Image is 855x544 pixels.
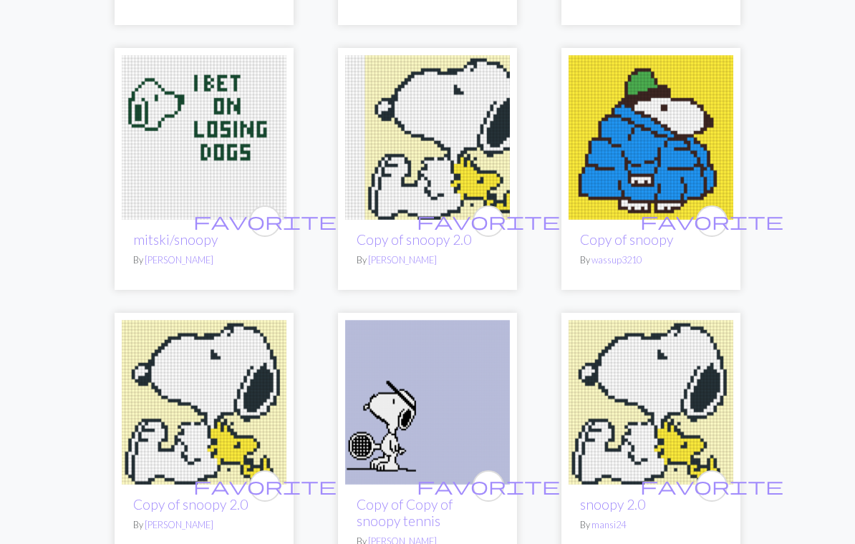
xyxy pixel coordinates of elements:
[249,205,281,237] button: favourite
[569,129,733,142] a: snoopy
[133,253,275,267] p: By
[345,320,510,485] img: snoopy tennis
[580,253,722,267] p: By
[417,475,560,497] span: favorite
[133,496,248,513] a: Copy of snoopy 2.0
[417,207,560,235] i: favourite
[569,320,733,485] img: snoopy 2.0
[569,55,733,220] img: snoopy
[357,496,453,529] a: Copy of Copy of snoopy tennis
[122,320,286,485] img: snoopy 2.0
[193,210,337,232] span: favorite
[345,55,510,220] img: snoopy 2.0
[193,472,337,500] i: favourite
[345,129,510,142] a: snoopy 2.0
[368,254,437,266] a: [PERSON_NAME]
[591,519,626,530] a: mansi24
[569,394,733,407] a: snoopy 2.0
[640,210,783,232] span: favorite
[640,475,783,497] span: favorite
[417,210,560,232] span: favorite
[145,519,213,530] a: [PERSON_NAME]
[133,518,275,532] p: By
[133,231,218,248] a: mitski/snoopy
[122,129,286,142] a: mitski/snoopy v1
[122,394,286,407] a: snoopy 2.0
[345,394,510,407] a: snoopy tennis
[591,254,642,266] a: wassup3210
[145,254,213,266] a: [PERSON_NAME]
[193,207,337,235] i: favourite
[580,231,673,248] a: Copy of snoopy
[473,205,504,237] button: favourite
[473,470,504,502] button: favourite
[580,496,645,513] a: snoopy 2.0
[417,472,560,500] i: favourite
[696,205,728,237] button: favourite
[696,470,728,502] button: favourite
[640,207,783,235] i: favourite
[357,231,471,248] a: Copy of snoopy 2.0
[357,253,498,267] p: By
[640,472,783,500] i: favourite
[580,518,722,532] p: By
[193,475,337,497] span: favorite
[249,470,281,502] button: favourite
[122,55,286,220] img: mitski/snoopy v1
